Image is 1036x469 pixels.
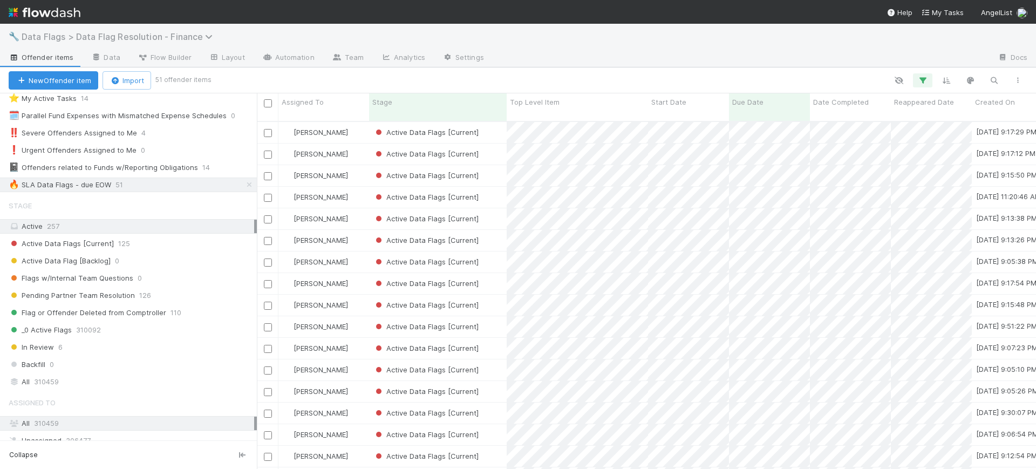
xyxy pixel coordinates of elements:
[9,237,114,250] span: Active Data Flags [Current]
[373,278,479,289] div: Active Data Flags [Current]
[141,126,156,140] span: 4
[9,220,254,233] div: Active
[294,322,348,331] span: [PERSON_NAME]
[283,321,348,332] div: [PERSON_NAME]
[264,215,272,223] input: Toggle Row Selected
[373,301,479,309] span: Active Data Flags [Current]
[373,149,479,158] span: Active Data Flags [Current]
[373,236,479,244] span: Active Data Flags [Current]
[373,192,479,202] div: Active Data Flags [Current]
[254,50,323,67] a: Automation
[283,343,348,354] div: [PERSON_NAME]
[373,452,479,460] span: Active Data Flags [Current]
[294,344,348,352] span: [PERSON_NAME]
[264,323,272,331] input: Toggle Row Selected
[294,365,348,374] span: [PERSON_NAME]
[283,170,348,181] div: [PERSON_NAME]
[264,453,272,461] input: Toggle Row Selected
[294,430,348,439] span: [PERSON_NAME]
[294,409,348,417] span: [PERSON_NAME]
[894,97,954,107] span: Reappeared Date
[373,300,479,310] div: Active Data Flags [Current]
[9,450,38,460] span: Collapse
[264,129,272,137] input: Toggle Row Selected
[989,50,1036,67] a: Docs
[373,429,479,440] div: Active Data Flags [Current]
[372,97,392,107] span: Stage
[373,365,479,374] span: Active Data Flags [Current]
[732,97,764,107] span: Due Date
[81,92,99,105] span: 14
[264,259,272,267] input: Toggle Row Selected
[9,289,135,302] span: Pending Partner Team Resolution
[921,7,964,18] a: My Tasks
[294,193,348,201] span: [PERSON_NAME]
[294,279,348,288] span: [PERSON_NAME]
[139,289,151,302] span: 126
[115,254,119,268] span: 0
[283,213,348,224] div: [PERSON_NAME]
[373,213,479,224] div: Active Data Flags [Current]
[264,172,272,180] input: Toggle Row Selected
[47,222,59,230] span: 257
[264,345,272,353] input: Toggle Row Selected
[294,301,348,309] span: [PERSON_NAME]
[283,192,348,202] div: [PERSON_NAME]
[373,407,479,418] div: Active Data Flags [Current]
[155,75,212,85] small: 51 offender items
[264,194,272,202] input: Toggle Row Selected
[373,193,479,201] span: Active Data Flags [Current]
[264,410,272,418] input: Toggle Row Selected
[373,343,479,354] div: Active Data Flags [Current]
[22,31,218,42] span: Data Flags > Data Flag Resolution - Finance
[294,452,348,460] span: [PERSON_NAME]
[9,180,19,189] span: 🔥
[138,52,192,63] span: Flow Builder
[373,257,479,266] span: Active Data Flags [Current]
[373,322,479,331] span: Active Data Flags [Current]
[373,279,479,288] span: Active Data Flags [Current]
[434,50,493,67] a: Settings
[373,451,479,461] div: Active Data Flags [Current]
[50,358,54,371] span: 0
[283,214,292,223] img: avatar_9ff82f50-05c7-4c71-8fc6-9a2e070af8b5.png
[373,430,479,439] span: Active Data Flags [Current]
[264,431,272,439] input: Toggle Row Selected
[9,341,54,354] span: In Review
[9,111,19,120] span: 🗓️
[981,8,1012,17] span: AngelList
[323,50,372,67] a: Team
[294,171,348,180] span: [PERSON_NAME]
[283,128,292,137] img: avatar_487f705b-1efa-4920-8de6-14528bcda38c.png
[294,214,348,223] span: [PERSON_NAME]
[264,99,272,107] input: Toggle All Rows Selected
[373,387,479,396] span: Active Data Flags [Current]
[283,148,348,159] div: [PERSON_NAME]
[294,257,348,266] span: [PERSON_NAME]
[373,128,479,137] span: Active Data Flags [Current]
[9,126,137,140] div: Severe Offenders Assigned to Me
[118,237,130,250] span: 125
[373,321,479,332] div: Active Data Flags [Current]
[373,148,479,159] div: Active Data Flags [Current]
[651,97,686,107] span: Start Date
[283,344,292,352] img: avatar_487f705b-1efa-4920-8de6-14528bcda38c.png
[283,451,348,461] div: [PERSON_NAME]
[373,170,479,181] div: Active Data Flags [Current]
[373,214,479,223] span: Active Data Flags [Current]
[294,387,348,396] span: [PERSON_NAME]
[9,178,111,192] div: SLA Data Flags - due EOW
[373,409,479,417] span: Active Data Flags [Current]
[283,149,292,158] img: avatar_9ff82f50-05c7-4c71-8fc6-9a2e070af8b5.png
[66,434,91,447] span: 306477
[294,236,348,244] span: [PERSON_NAME]
[283,236,292,244] img: avatar_9ff82f50-05c7-4c71-8fc6-9a2e070af8b5.png
[813,97,869,107] span: Date Completed
[9,306,166,320] span: Flag or Offender Deleted from Comptroller
[76,323,101,337] span: 310092
[9,358,45,371] span: Backfill
[9,271,133,285] span: Flags w/Internal Team Questions
[373,235,479,246] div: Active Data Flags [Current]
[283,300,348,310] div: [PERSON_NAME]
[921,8,964,17] span: My Tasks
